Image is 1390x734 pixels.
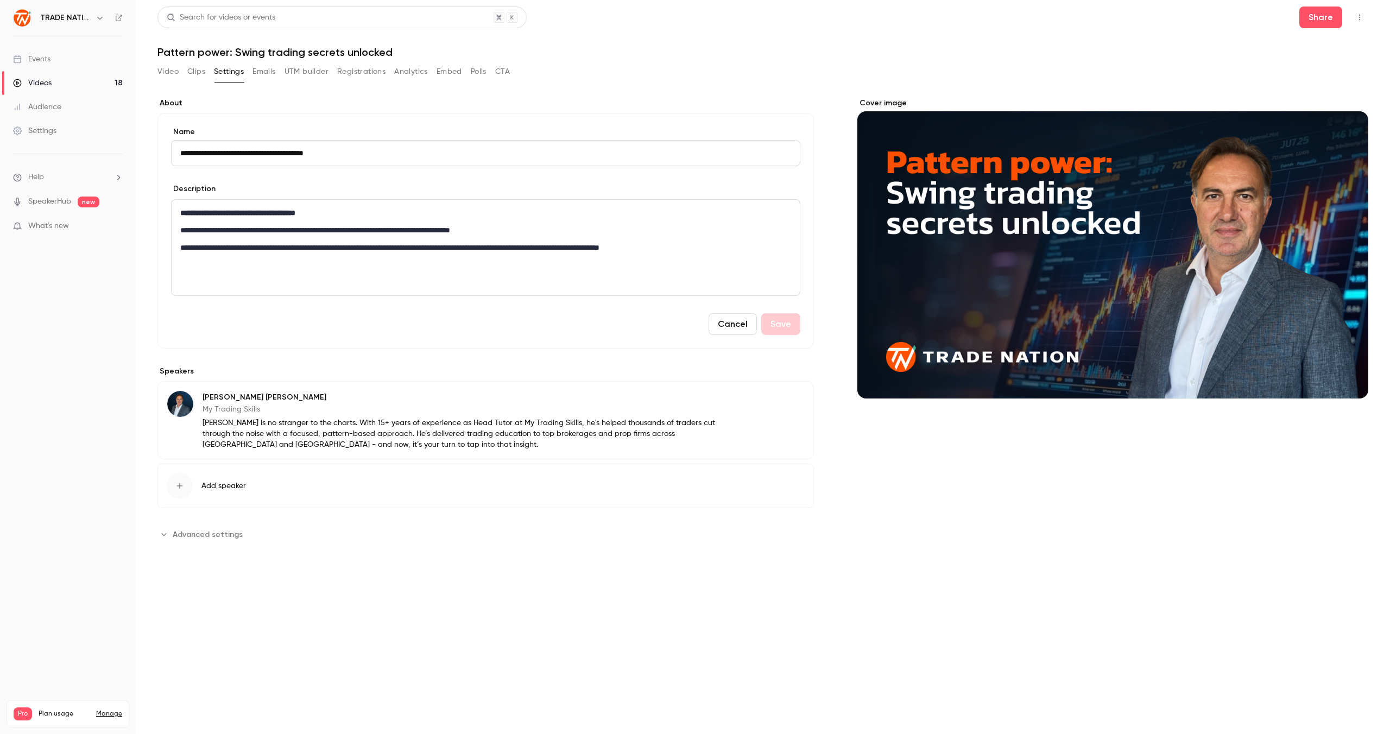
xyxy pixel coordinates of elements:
[14,9,31,27] img: TRADE NATION
[857,98,1368,398] section: Cover image
[78,197,99,207] span: new
[167,391,193,417] img: Philip Konchar
[157,381,814,459] div: Philip Konchar[PERSON_NAME] [PERSON_NAME]My Trading Skills[PERSON_NAME] is no stranger to the cha...
[167,12,275,23] div: Search for videos or events
[203,417,743,450] p: [PERSON_NAME] is no stranger to the charts. With 15+ years of experience as Head Tutor at My Trad...
[157,526,814,543] section: Advanced settings
[394,63,428,80] button: Analytics
[13,54,50,65] div: Events
[14,707,32,720] span: Pro
[171,199,800,296] section: description
[471,63,486,80] button: Polls
[337,63,386,80] button: Registrations
[28,196,71,207] a: SpeakerHub
[157,63,179,80] button: Video
[157,366,814,377] label: Speakers
[857,98,1368,109] label: Cover image
[110,222,123,231] iframe: Noticeable Trigger
[96,710,122,718] a: Manage
[437,63,462,80] button: Embed
[709,313,757,335] button: Cancel
[201,480,246,491] span: Add speaker
[157,526,249,543] button: Advanced settings
[172,200,800,295] div: editor
[171,126,800,137] label: Name
[157,46,1368,59] h1: Pattern power: Swing trading secrets unlocked
[13,78,52,88] div: Videos
[1299,7,1342,28] button: Share
[173,529,243,540] span: Advanced settings
[157,98,814,109] label: About
[285,63,328,80] button: UTM builder
[252,63,275,80] button: Emails
[203,392,743,403] p: [PERSON_NAME] [PERSON_NAME]
[28,220,69,232] span: What's new
[495,63,510,80] button: CTA
[157,464,814,508] button: Add speaker
[1351,9,1368,26] button: Top Bar Actions
[28,172,44,183] span: Help
[40,12,91,23] h6: TRADE NATION
[13,125,56,136] div: Settings
[39,710,90,718] span: Plan usage
[171,184,216,194] label: Description
[214,63,244,80] button: Settings
[13,172,123,183] li: help-dropdown-opener
[13,102,61,112] div: Audience
[203,404,743,415] p: My Trading Skills
[187,63,205,80] button: Clips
